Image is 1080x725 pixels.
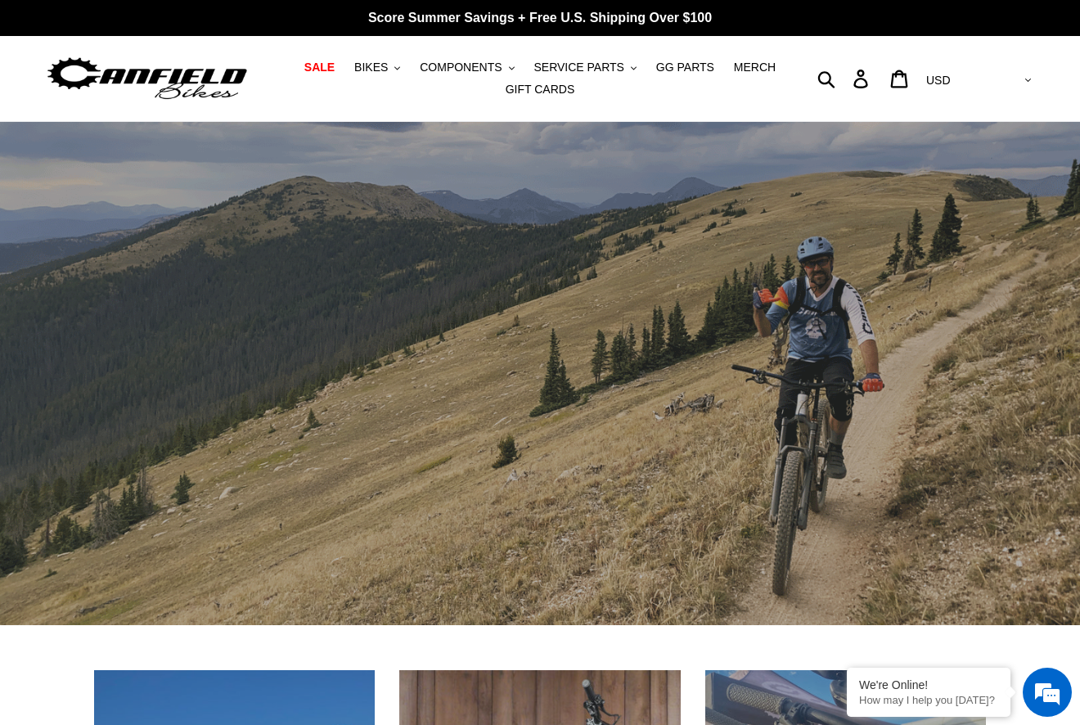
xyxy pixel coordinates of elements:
[304,61,335,74] span: SALE
[45,53,250,105] img: Canfield Bikes
[354,61,388,74] span: BIKES
[346,56,408,79] button: BIKES
[420,61,502,74] span: COMPONENTS
[859,678,998,691] div: We're Online!
[734,61,776,74] span: MERCH
[296,56,343,79] a: SALE
[656,61,714,74] span: GG PARTS
[525,56,644,79] button: SERVICE PARTS
[506,83,575,97] span: GIFT CARDS
[412,56,522,79] button: COMPONENTS
[533,61,623,74] span: SERVICE PARTS
[726,56,784,79] a: MERCH
[859,694,998,706] p: How may I help you today?
[497,79,583,101] a: GIFT CARDS
[648,56,722,79] a: GG PARTS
